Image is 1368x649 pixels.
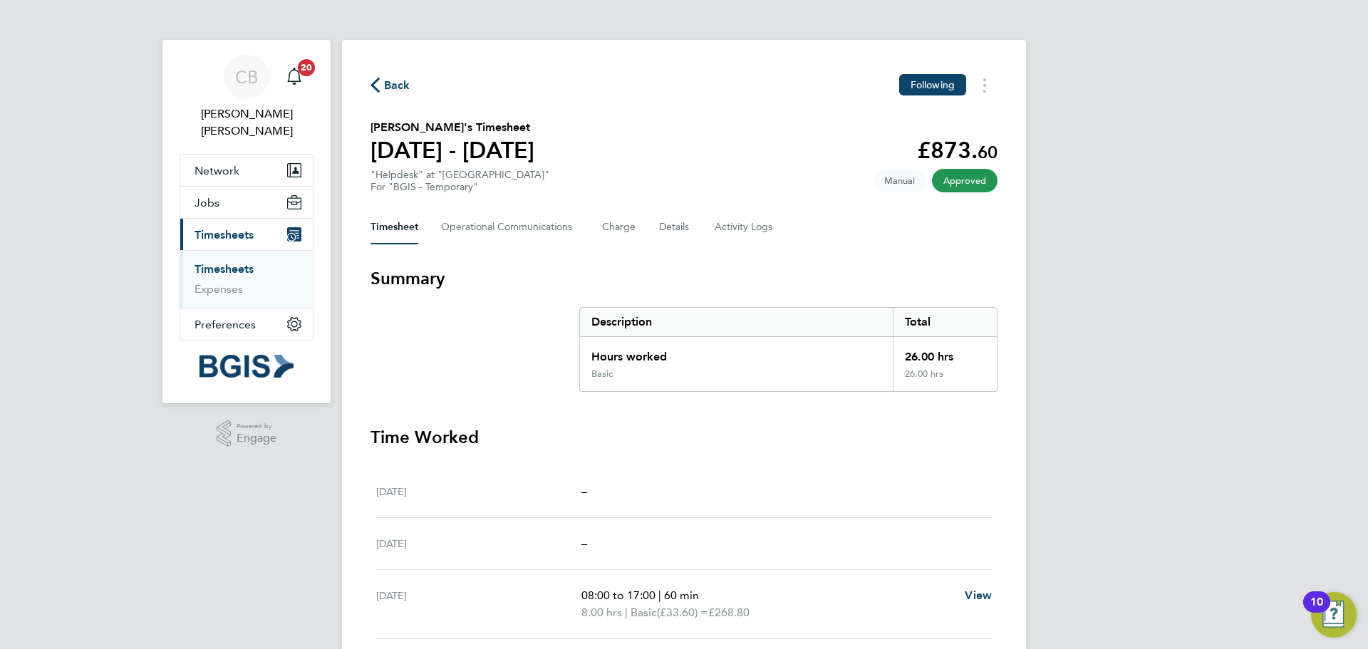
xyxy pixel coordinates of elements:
[715,210,774,244] button: Activity Logs
[581,606,622,619] span: 8.00 hrs
[195,228,254,242] span: Timesheets
[579,307,997,392] div: Summary
[195,164,239,177] span: Network
[917,137,997,164] app-decimal: £873.
[217,420,277,447] a: Powered byEngage
[195,196,219,209] span: Jobs
[370,76,410,94] button: Back
[893,308,997,336] div: Total
[591,368,613,380] div: Basic
[180,355,313,378] a: Go to home page
[370,210,418,244] button: Timesheet
[659,210,692,244] button: Details
[180,308,313,340] button: Preferences
[580,337,893,368] div: Hours worked
[873,169,926,192] span: This timesheet was manually created.
[376,535,581,552] div: [DATE]
[180,105,313,140] span: Connor Burns
[657,606,708,619] span: (£33.60) =
[370,169,549,193] div: "Helpdesk" at "[GEOGRAPHIC_DATA]"
[1311,592,1357,638] button: Open Resource Center, 10 new notifications
[972,74,997,96] button: Timesheets Menu
[235,68,258,86] span: CB
[911,78,955,91] span: Following
[965,587,992,604] a: View
[195,318,256,331] span: Preferences
[195,282,243,296] a: Expenses
[664,588,699,602] span: 60 min
[602,210,636,244] button: Charge
[162,40,331,403] nav: Main navigation
[180,219,313,250] button: Timesheets
[384,77,410,94] span: Back
[370,267,997,290] h3: Summary
[581,588,655,602] span: 08:00 to 17:00
[370,136,534,165] h1: [DATE] - [DATE]
[708,606,750,619] span: £268.80
[180,54,313,140] a: CB[PERSON_NAME] [PERSON_NAME]
[280,54,309,100] a: 20
[195,262,254,276] a: Timesheets
[978,142,997,162] span: 60
[625,606,628,619] span: |
[581,536,587,550] span: –
[965,588,992,602] span: View
[237,420,276,432] span: Powered by
[581,484,587,498] span: –
[199,355,294,378] img: bgis-logo-retina.png
[580,308,893,336] div: Description
[376,587,581,621] div: [DATE]
[441,210,579,244] button: Operational Communications
[893,337,997,368] div: 26.00 hrs
[658,588,661,602] span: |
[376,483,581,500] div: [DATE]
[237,432,276,445] span: Engage
[180,155,313,186] button: Network
[631,604,657,621] span: Basic
[1310,602,1323,621] div: 10
[180,187,313,218] button: Jobs
[370,181,549,193] div: For "BGIS - Temporary"
[298,59,315,76] span: 20
[180,250,313,308] div: Timesheets
[932,169,997,192] span: This timesheet has been approved.
[370,426,997,449] h3: Time Worked
[893,368,997,391] div: 26.00 hrs
[899,74,966,95] button: Following
[370,119,534,136] h2: [PERSON_NAME]'s Timesheet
